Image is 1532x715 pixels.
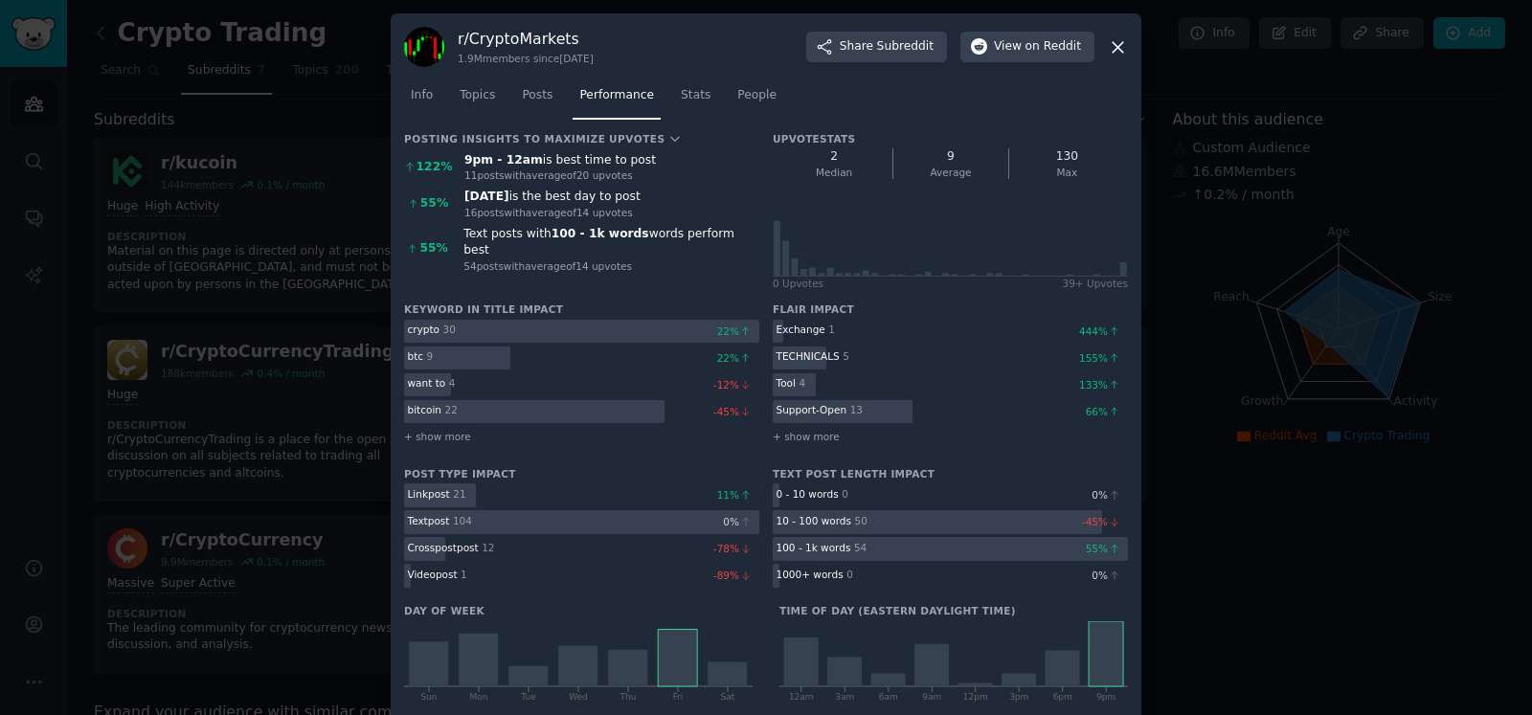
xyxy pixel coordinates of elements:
h3: Day of week [404,604,753,617]
tspan: Sat [721,692,735,702]
b: 9pm - 12am [464,153,543,167]
tspan: Sun [420,692,437,702]
div: 10 - 100 words [777,514,851,527]
div: 0 - 10 words [777,487,839,501]
tspan: Wed [569,692,588,702]
span: Upvotes [609,132,665,145]
h3: Flair impact [773,302,1128,316]
div: 0 % [723,515,759,528]
div: want to [408,376,446,390]
b: [DATE] [464,190,509,203]
div: 22 [444,403,457,416]
div: 12 [482,541,494,554]
span: + show more [773,430,840,443]
tspan: 6am [879,692,898,702]
div: Support-Open [777,403,847,416]
div: 54 [854,541,867,554]
div: Video post [408,568,458,581]
div: 55 % [419,240,447,257]
div: 9 [900,148,1002,166]
a: People [731,80,783,120]
tspan: Tue [520,692,536,702]
button: Upvotes [609,132,682,145]
div: 54 post s with average of 14 upvote s [463,259,759,273]
div: Crosspost post [408,541,479,554]
div: 21 [453,487,465,501]
div: 4 [799,376,805,390]
a: Posts [515,80,559,120]
span: Topics [460,87,495,104]
tspan: 3am [835,692,854,702]
tspan: 6pm [1053,692,1072,702]
div: 11 post s with average of 20 upvote s [464,168,759,182]
div: 130 [1016,148,1117,166]
span: Share [840,38,934,56]
div: 55 % [1086,542,1128,555]
div: 1 [461,568,467,581]
div: -89 % [713,569,759,582]
a: Stats [674,80,717,120]
div: 22 % [717,351,759,365]
h3: Text Post Length Impact [773,467,1128,480]
h3: r/ CryptoMarkets [458,29,594,49]
b: 100 - 1k words [552,227,649,240]
div: 2 [783,148,886,166]
div: 16 post s with average of 14 upvote s [464,206,759,219]
div: 122 % [417,159,453,176]
tspan: Mon [470,692,488,702]
div: crypto [408,323,440,336]
div: 66 % [1086,405,1128,418]
div: Link post [408,487,450,501]
a: Topics [453,80,502,120]
div: 0 % [1092,569,1128,582]
div: 11 % [717,488,759,502]
div: Posting Insights to maximize [404,132,605,145]
div: Median [783,166,886,179]
img: CryptoMarkets [404,27,444,67]
div: 1 [828,323,835,336]
div: 100 - 1k words [777,541,851,554]
button: ShareSubreddit [806,32,947,62]
div: 1.9M members since [DATE] [458,52,594,65]
span: View [994,38,1081,56]
tspan: 12am [789,692,814,702]
div: 0 [842,487,848,501]
h3: Upvote Stats [773,132,855,145]
div: 0 % [1092,488,1128,502]
tspan: Fri [673,692,684,702]
span: Info [411,87,433,104]
div: -45 % [1082,515,1128,528]
div: -12 % [713,378,759,391]
div: Average [900,166,1002,179]
div: 5 [843,349,849,363]
div: Text posts with words perform best [463,226,759,259]
div: Max [1016,166,1117,179]
div: 50 [854,514,867,527]
a: Performance [573,80,661,120]
span: on Reddit [1025,38,1081,56]
span: Performance [579,87,654,104]
span: People [737,87,777,104]
div: 39+ Upvotes [1062,277,1128,290]
div: -78 % [713,542,759,555]
div: 155 % [1079,351,1128,365]
div: 104 [453,514,472,527]
tspan: Thu [620,692,637,702]
span: + show more [404,430,471,443]
h3: Post Type Impact [404,467,759,480]
div: Exchange [777,323,825,336]
h3: Time of day ( Eastern Daylight Time ) [779,604,1128,617]
div: 0 Upvote s [773,277,823,290]
span: Subreddit [877,38,934,56]
div: 133 % [1079,378,1128,391]
h3: Keyword in title impact [404,302,759,316]
tspan: 9pm [1096,692,1115,702]
tspan: 12pm [963,692,988,702]
div: btc [408,349,424,363]
button: Viewon Reddit [960,32,1094,62]
div: is best time to post [464,152,759,169]
div: 0 [846,568,853,581]
div: 444 % [1079,324,1128,338]
div: is the best day to post [464,189,759,206]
